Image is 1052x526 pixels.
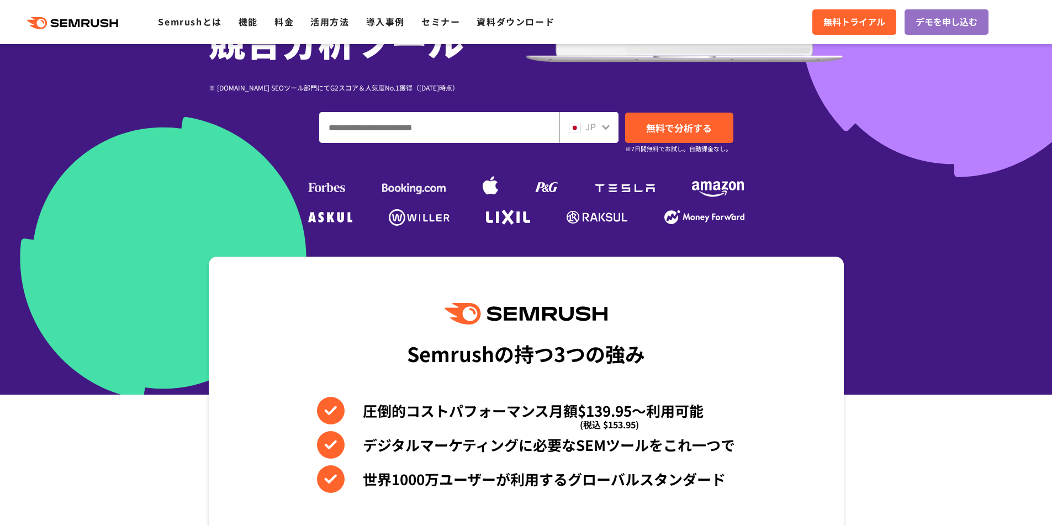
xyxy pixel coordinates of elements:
[580,411,639,438] span: (税込 $153.95)
[646,121,712,135] span: 無料で分析する
[366,15,405,28] a: 導入事例
[421,15,460,28] a: セミナー
[239,15,258,28] a: 機能
[158,15,221,28] a: Semrushとは
[310,15,349,28] a: 活用方法
[317,465,735,493] li: 世界1000万ユーザーが利用するグローバルスタンダード
[905,9,988,35] a: デモを申し込む
[477,15,554,28] a: 資料ダウンロード
[585,120,596,133] span: JP
[209,82,526,93] div: ※ [DOMAIN_NAME] SEOツール部門にてG2スコア＆人気度No.1獲得（[DATE]時点）
[317,397,735,424] li: 圧倒的コストパフォーマンス月額$139.95〜利用可能
[916,15,977,29] span: デモを申し込む
[823,15,885,29] span: 無料トライアル
[317,431,735,459] li: デジタルマーケティングに必要なSEMツールをこれ一つで
[625,144,732,154] small: ※7日間無料でお試し。自動課金なし。
[812,9,896,35] a: 無料トライアル
[320,113,559,142] input: ドメイン、キーワードまたはURLを入力してください
[407,333,645,374] div: Semrushの持つ3つの強み
[274,15,294,28] a: 料金
[625,113,733,143] a: 無料で分析する
[445,303,607,325] img: Semrush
